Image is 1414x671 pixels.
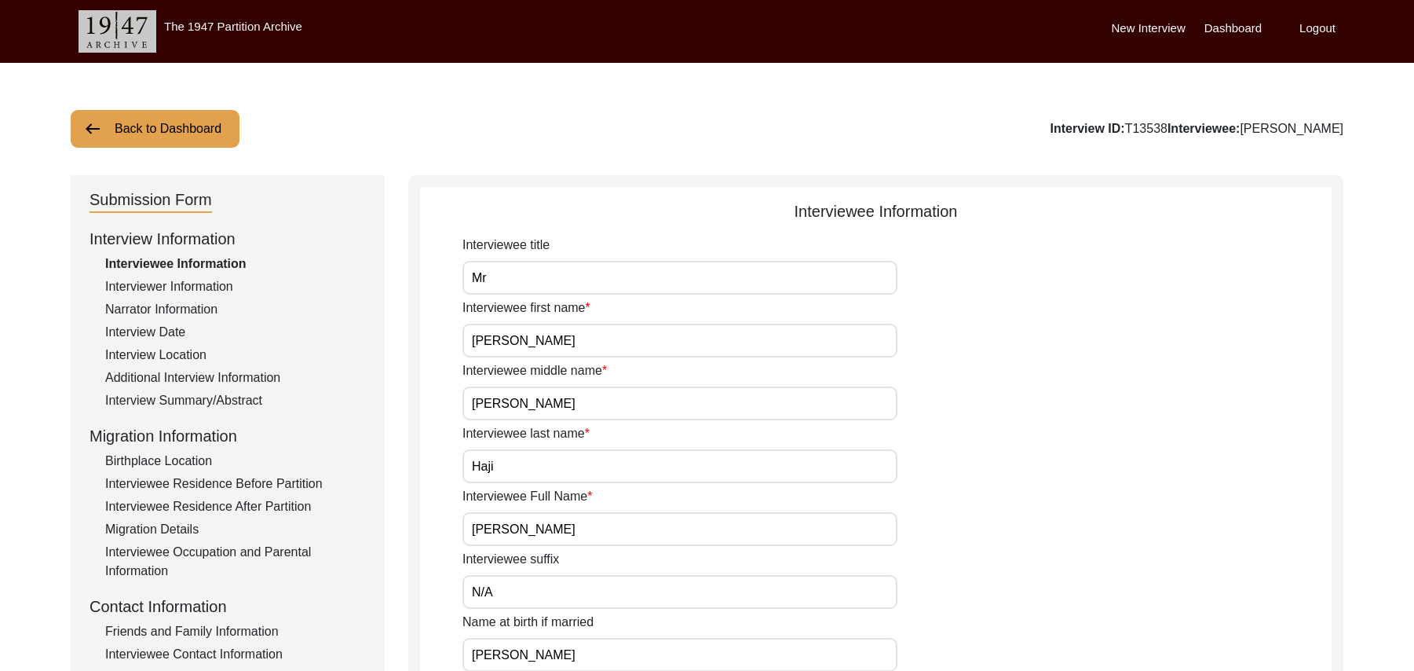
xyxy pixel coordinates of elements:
[90,227,366,251] div: Interview Information
[90,188,212,213] div: Submission Form
[105,277,366,296] div: Interviewer Information
[1204,20,1262,38] label: Dashboard
[79,10,156,53] img: header-logo.png
[1050,122,1125,135] b: Interview ID:
[105,300,366,319] div: Narrator Information
[105,622,366,641] div: Friends and Family Information
[462,361,607,380] label: Interviewee middle name
[90,424,366,448] div: Migration Information
[105,645,366,664] div: Interviewee Contact Information
[462,236,550,255] label: Interviewee title
[462,299,590,317] label: Interviewee first name
[105,346,366,365] div: Interview Location
[90,595,366,618] div: Contact Information
[105,452,366,471] div: Birthplace Location
[105,475,366,493] div: Interviewee Residence Before Partition
[462,613,594,632] label: Name at birth if married
[420,200,1332,223] div: Interviewee Information
[164,20,302,33] label: The 1947 Partition Archive
[105,497,366,516] div: Interviewee Residence After Partition
[1299,20,1335,38] label: Logout
[83,119,102,138] img: arrow-left.png
[105,543,366,581] div: Interviewee Occupation and Parental Information
[462,424,590,443] label: Interviewee last name
[462,487,592,506] label: Interviewee Full Name
[462,550,559,569] label: Interviewee suffix
[1112,20,1186,38] label: New Interview
[1050,119,1343,138] div: T13538 [PERSON_NAME]
[105,391,366,410] div: Interview Summary/Abstract
[105,520,366,539] div: Migration Details
[105,368,366,387] div: Additional Interview Information
[1167,122,1240,135] b: Interviewee:
[105,255,366,273] div: Interviewee Information
[71,110,239,148] button: Back to Dashboard
[105,323,366,342] div: Interview Date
